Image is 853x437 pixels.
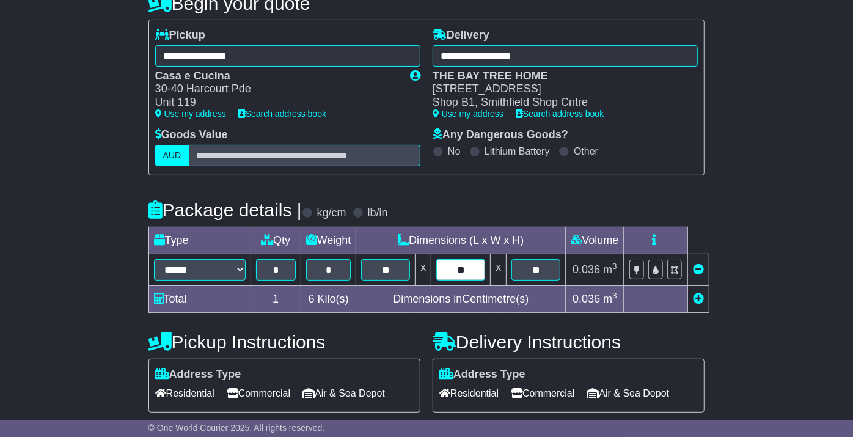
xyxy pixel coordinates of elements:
td: Volume [566,227,624,254]
label: Pickup [155,29,205,42]
label: Address Type [439,368,525,381]
span: m [603,293,617,305]
label: No [448,145,460,157]
span: 0.036 [573,293,600,305]
label: Lithium Battery [485,145,550,157]
a: Search address book [516,109,604,119]
sup: 3 [612,262,617,271]
h4: Package details | [148,200,302,220]
span: m [603,263,617,276]
a: Add new item [693,293,704,305]
label: kg/cm [317,207,346,220]
div: Shop B1, Smithfield Shop Cntre [433,96,686,109]
td: Dimensions in Centimetre(s) [356,285,566,312]
span: 6 [308,293,314,305]
span: Residential [155,384,214,403]
a: Use my address [155,109,226,119]
span: © One World Courier 2025. All rights reserved. [148,423,325,433]
td: Qty [251,227,301,254]
h4: Pickup Instructions [148,332,420,352]
td: Type [148,227,251,254]
label: AUD [155,145,189,166]
label: Any Dangerous Goods? [433,128,568,142]
td: Dimensions (L x W x H) [356,227,566,254]
div: THE BAY TREE HOME [433,70,686,83]
span: Air & Sea Depot [587,384,670,403]
div: [STREET_ADDRESS] [433,83,686,96]
label: Goods Value [155,128,228,142]
td: Total [148,285,251,312]
sup: 3 [612,291,617,300]
div: Casa e Cucina [155,70,398,83]
td: 1 [251,285,301,312]
span: Commercial [227,384,290,403]
span: Residential [439,384,499,403]
td: x [416,254,431,285]
td: Weight [301,227,356,254]
a: Use my address [433,109,503,119]
a: Remove this item [693,263,704,276]
label: Address Type [155,368,241,381]
div: Unit 119 [155,96,398,109]
a: Search address book [238,109,326,119]
label: Other [574,145,598,157]
label: Delivery [433,29,489,42]
span: 0.036 [573,263,600,276]
span: Commercial [511,384,574,403]
h4: Delivery Instructions [433,332,705,352]
td: x [491,254,507,285]
td: Kilo(s) [301,285,356,312]
div: 30-40 Harcourt Pde [155,83,398,96]
span: Air & Sea Depot [302,384,385,403]
label: lb/in [368,207,388,220]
